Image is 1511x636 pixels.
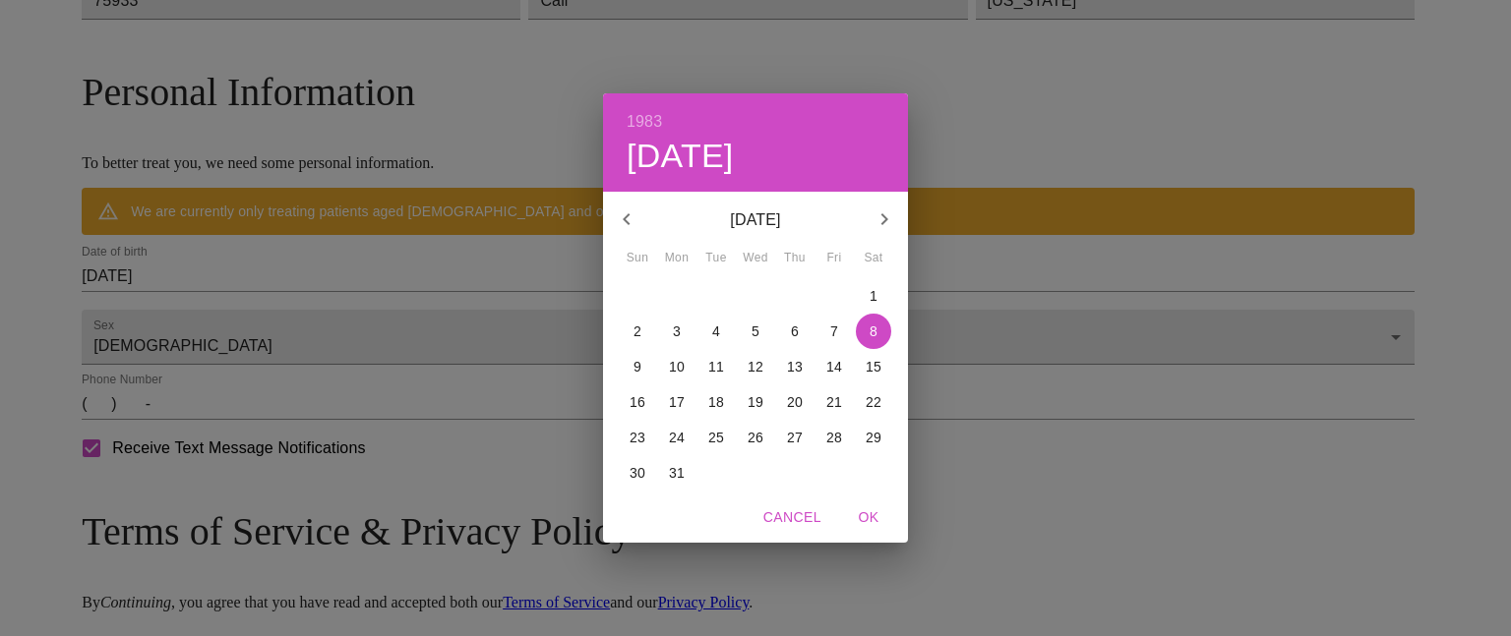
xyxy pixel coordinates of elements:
p: 18 [708,392,724,412]
button: 28 [816,420,852,455]
p: 17 [669,392,685,412]
p: 27 [787,428,803,447]
button: 1 [856,278,891,314]
button: 30 [620,455,655,491]
button: 7 [816,314,852,349]
button: 16 [620,384,655,420]
button: 4 [698,314,734,349]
span: Mon [659,249,695,268]
button: 13 [777,349,813,384]
p: 8 [870,321,877,341]
button: 21 [816,384,852,420]
p: 12 [748,357,763,376]
button: 14 [816,349,852,384]
p: 1 [870,286,877,306]
p: 4 [712,321,720,341]
p: 20 [787,392,803,412]
p: 25 [708,428,724,447]
span: Cancel [763,505,821,530]
p: 7 [830,321,838,341]
button: 17 [659,384,695,420]
span: OK [845,505,892,530]
button: OK [837,499,900,536]
p: [DATE] [650,208,861,232]
p: 3 [673,321,681,341]
button: 11 [698,349,734,384]
p: 15 [866,357,881,376]
button: 25 [698,420,734,455]
p: 26 [748,428,763,447]
button: 6 [777,314,813,349]
p: 31 [669,463,685,483]
p: 9 [634,357,641,376]
button: 1983 [627,108,662,136]
button: 26 [738,420,773,455]
p: 14 [826,357,842,376]
p: 10 [669,357,685,376]
p: 13 [787,357,803,376]
button: 22 [856,384,891,420]
span: Fri [816,249,852,268]
button: 9 [620,349,655,384]
p: 16 [630,392,645,412]
button: 29 [856,420,891,455]
button: 2 [620,314,655,349]
span: Tue [698,249,734,268]
button: 24 [659,420,695,455]
p: 6 [791,321,799,341]
button: 8 [856,314,891,349]
p: 11 [708,357,724,376]
button: 31 [659,455,695,491]
button: [DATE] [627,136,734,177]
p: 24 [669,428,685,447]
button: 20 [777,384,813,420]
p: 21 [826,392,842,412]
p: 22 [866,392,881,412]
button: 27 [777,420,813,455]
p: 28 [826,428,842,447]
span: Sat [856,249,891,268]
span: Sun [620,249,655,268]
button: 3 [659,314,695,349]
button: 5 [738,314,773,349]
button: 23 [620,420,655,455]
p: 19 [748,392,763,412]
button: 15 [856,349,891,384]
p: 30 [630,463,645,483]
p: 29 [866,428,881,447]
span: Wed [738,249,773,268]
button: 10 [659,349,695,384]
button: 19 [738,384,773,420]
p: 23 [630,428,645,447]
button: 12 [738,349,773,384]
p: 2 [634,321,641,341]
span: Thu [777,249,813,268]
button: Cancel [755,499,829,536]
p: 5 [752,321,759,341]
button: 18 [698,384,734,420]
